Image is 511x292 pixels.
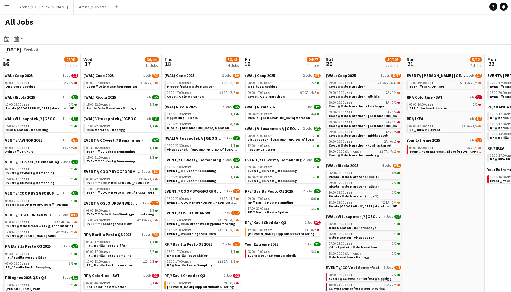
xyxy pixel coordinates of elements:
[71,74,78,78] span: 0/2
[152,74,159,78] span: 7/8
[328,143,392,148] span: Coop // Oslo Marathon -Kontraskjæret
[167,90,239,98] a: 09:00-17:00CEST4I1A•3/5Coop // Oslo Marathon
[222,105,232,109] span: 2 Jobs
[63,138,70,142] span: 1 Job
[245,73,321,104] div: (WAL) Coop 20252 Jobs6/708:00-16:00CEST2/2OBS bygg nedrigg09:00-17:00CEST5I3A•4/5Coop // Oslo Mar...
[86,102,158,110] a: 15:00-22:00CEST5/5Ricola Oslo Maraton - Opprigg
[314,127,321,131] span: 2/2
[83,95,159,116] div: (WAL) Ricola 20251 Job5/515:00-22:00CEST5/5Ricola Oslo Maraton - Opprigg
[164,73,194,78] span: (WAL) Coop 2025
[328,84,365,89] span: Coop // Oslo Marathon
[150,103,154,106] span: 5/5
[3,116,78,138] div: (WAL) Vitusapotek // [GEOGRAPHIC_DATA] 20251 Job1/115:00-17:00CEST1/1Oslo Maraton - Opplæring
[466,125,470,128] span: 3A
[219,81,223,85] span: 5I
[69,146,74,150] span: 4/5
[83,95,116,100] span: (WAL) Ricola 2025
[328,114,402,118] span: Coop // Oslo Marathon - Medlemsfordeler
[69,81,74,85] span: 0/2
[248,94,285,99] span: Coop // Oslo Marathon
[139,81,143,85] span: 9I
[328,110,400,118] a: 09:00-19:00CEST3A•0/4Coop // Oslo Marathon - [GEOGRAPHIC_DATA]
[224,91,228,95] span: 1A
[233,136,240,140] span: 1/1
[303,74,312,78] span: 2 Jobs
[83,138,159,169] div: EVENT // CC-vest // Bemanning2 Jobs2/209:30-16:00CEST1/1EVENT // CC-Vest // Bemanning15:00-21:00C...
[102,124,111,128] span: CEST
[407,73,482,95] div: EVENT// [PERSON_NAME] [GEOGRAPHIC_DATA]1 Job2/410:00-19:00CEST5I15A•2/4EVENT//SIRK//OPRIGG
[5,106,117,110] span: Ricola Oslo Maraton - Pakking og lager
[384,140,388,143] span: 2A
[164,104,240,109] a: (WAL) Ricola 20252 Jobs5/5
[407,116,482,121] a: RF // IKEA1 Job1/4
[462,125,466,128] span: 3I
[328,121,353,124] span: 09:00-19:00
[326,73,401,78] a: (WAL) Coop 20258 Jobs31/77
[164,136,240,157] div: (WAL) Vitusapotek // [GEOGRAPHIC_DATA] 20251 Job1/112:00-20:30CEST1/1Vitusapotek - [GEOGRAPHIC_DA...
[5,125,30,128] span: 15:00-17:00
[311,81,316,85] span: 2/2
[473,125,478,128] span: 1/4
[167,116,198,120] span: Opplæring - Ricola
[5,128,48,132] span: Oslo Maraton - Opplæring
[152,117,159,121] span: 1/1
[3,73,78,95] div: (WAL) Coop 20251 Job0/208:00-16:00CEST3A•0/2OBS bygg opprigg
[5,124,77,132] a: 15:00-17:00CEST1/1Oslo Maraton - Opplæring
[5,81,77,88] a: 08:00-16:00CEST3A•0/2OBS bygg opprigg
[314,105,321,109] span: 4/4
[344,139,353,144] span: CEST
[150,125,154,128] span: 1/1
[409,84,444,89] span: EVENT//SIRK//OPRIGG
[5,81,30,85] span: 08:00-16:00
[71,117,78,121] span: 1/1
[86,145,158,153] a: 09:30-16:00CEST1/1EVENT // CC-Vest // Bemanning
[167,112,239,120] a: 11:00-12:30CEST1/1Opplæring - Ricola
[264,112,272,116] span: CEST
[466,95,474,99] span: 1 Job
[5,81,77,85] div: •
[382,81,386,85] span: 9A
[328,139,400,147] a: 09:00-19:00CEST2A•0/10Coop // Oslo Marathon -Kontraskjæret
[14,0,74,14] button: Arena // DJ [PERSON_NAME]
[3,95,78,100] a: (WAL) Ricola 20251 Job1/1
[167,147,259,152] span: Vitusapotek - Oslo Maraton
[392,101,397,104] span: 0/1
[183,122,191,126] span: CEST
[407,95,482,100] a: RF // Colorline - BAT1 Job0/1
[328,140,353,143] span: 09:00-19:00
[386,91,389,95] span: 2A
[248,113,272,116] span: 08:30-20:30
[245,73,275,78] span: (WAL) Coop 2025
[386,111,389,114] span: 3A
[311,134,316,138] span: 1/1
[473,81,478,85] span: 2/4
[69,125,74,128] span: 1/1
[86,124,158,132] a: 16:00-22:00CEST1/1Oslo Maraton - Opprigg
[409,124,481,132] a: 09:00-17:00CEST3I3A•1/4RF // IKEA PR-Event
[248,137,340,142] span: Vitusapotek - Oslo Maraton
[425,124,434,128] span: CEST
[230,123,235,126] span: 4/4
[390,140,397,143] span: 0/10
[328,90,400,98] a: 09:00-19:00CEST2A•1/4Coop // Oslo Marathon - Alltid 8
[230,144,235,148] span: 1/1
[248,84,278,89] span: OBS bygg nedrigg
[5,146,30,150] span: 08:00-16:00
[224,81,228,85] span: 1A
[328,94,379,99] span: Coop // Oslo Marathon - Alltid 8
[3,73,33,78] span: (WAL) Coop 2025
[407,116,482,138] div: RF // IKEA1 Job1/409:00-17:00CEST3I3A•1/4RF // IKEA PR-Event
[164,73,240,78] a: (WAL) Coop 20252 Jobs6/9
[473,146,478,150] span: 2/3
[3,138,78,159] div: EVENT // AVINOR 20251 Job4/508:00-16:00CEST1I•4/5Avinor // CBA Kurs
[183,81,191,85] span: CEST
[344,100,353,105] span: CEST
[344,110,353,114] span: CEST
[86,81,158,85] div: •
[465,81,470,85] span: 15A
[409,146,434,150] span: 08:00-16:00
[328,81,353,85] span: 09:00-19:00
[328,140,400,143] div: •
[407,73,465,78] span: EVENT// SIRK NORGE
[83,73,159,78] a: (WAL) Coop 20251 Job7/8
